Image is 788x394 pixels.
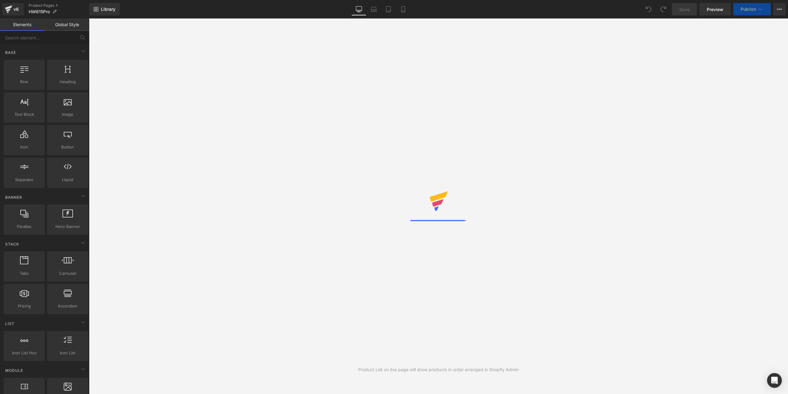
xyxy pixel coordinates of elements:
[49,223,86,230] span: Hero Banner
[6,79,43,85] span: Row
[49,79,86,85] span: Heading
[89,3,120,15] a: New Library
[6,223,43,230] span: Parallax
[6,144,43,150] span: Icon
[5,194,23,200] span: Banner
[5,321,15,327] span: List
[5,50,17,55] span: Base
[352,3,366,15] a: Desktop
[6,303,43,309] span: Pricing
[381,3,396,15] a: Tablet
[733,3,771,15] button: Publish
[6,350,43,356] span: Icon List Hoz
[6,270,43,277] span: Tabs
[358,366,519,373] div: Product List on live page will show products in order arranged in Shopify Admin
[49,303,86,309] span: Accordion
[767,373,782,388] div: Open Intercom Messenger
[49,144,86,150] span: Button
[49,350,86,356] span: Icon List
[642,3,655,15] button: Undo
[707,6,723,13] span: Preview
[366,3,381,15] a: Laptop
[396,3,411,15] a: Mobile
[12,5,20,13] div: v6
[45,18,89,31] a: Global Style
[2,3,24,15] a: v6
[6,177,43,183] span: Separator
[49,270,86,277] span: Carousel
[49,111,86,118] span: Image
[101,6,115,12] span: Library
[6,111,43,118] span: Text Block
[49,177,86,183] span: Liquid
[773,3,786,15] button: More
[29,9,50,14] span: HW615Pro
[5,368,24,373] span: Module
[741,7,756,12] span: Publish
[29,3,89,8] a: Product Pages
[699,3,731,15] a: Preview
[679,6,689,13] span: Save
[5,241,20,247] span: Stack
[657,3,669,15] button: Redo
